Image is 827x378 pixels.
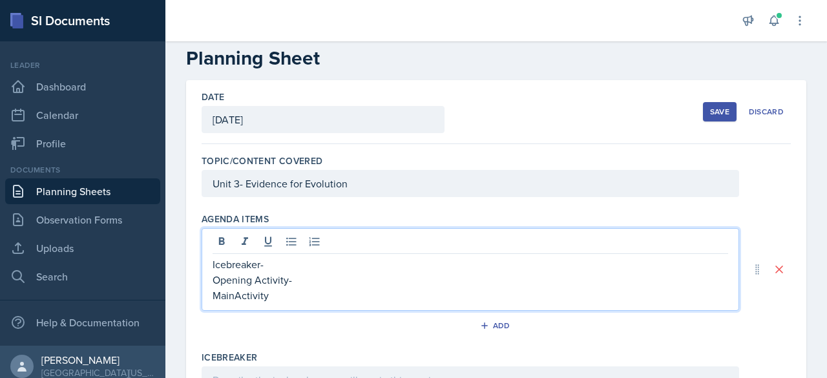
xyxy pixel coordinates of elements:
[202,213,269,226] label: Agenda items
[213,257,728,272] p: Icebreaker-
[5,310,160,335] div: Help & Documentation
[710,107,729,117] div: Save
[5,207,160,233] a: Observation Forms
[5,264,160,289] a: Search
[5,74,160,100] a: Dashboard
[476,316,518,335] button: Add
[5,102,160,128] a: Calendar
[213,272,728,288] p: Opening Activity-
[41,353,155,366] div: [PERSON_NAME]
[703,102,737,121] button: Save
[202,351,258,364] label: Icebreaker
[5,131,160,156] a: Profile
[213,288,728,303] p: MainActivity
[749,107,784,117] div: Discard
[5,164,160,176] div: Documents
[202,154,322,167] label: Topic/Content Covered
[5,178,160,204] a: Planning Sheets
[742,102,791,121] button: Discard
[483,320,510,331] div: Add
[213,176,728,191] p: Unit 3- Evidence for Evolution
[186,47,806,70] h2: Planning Sheet
[202,90,224,103] label: Date
[5,235,160,261] a: Uploads
[5,59,160,71] div: Leader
